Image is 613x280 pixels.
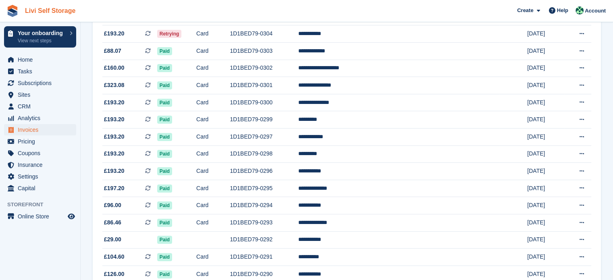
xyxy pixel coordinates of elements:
[196,129,230,146] td: Card
[230,43,298,60] td: 1D1BED79-0303
[527,145,564,163] td: [DATE]
[157,133,172,141] span: Paid
[230,180,298,197] td: 1D1BED79-0295
[576,6,584,15] img: Accounts
[66,212,76,221] a: Preview store
[230,111,298,129] td: 1D1BED79-0299
[230,77,298,94] td: 1D1BED79-0301
[196,25,230,43] td: Card
[527,180,564,197] td: [DATE]
[196,180,230,197] td: Card
[527,163,564,180] td: [DATE]
[527,25,564,43] td: [DATE]
[4,124,76,135] a: menu
[4,66,76,77] a: menu
[196,111,230,129] td: Card
[527,94,564,111] td: [DATE]
[157,185,172,193] span: Paid
[104,64,125,72] span: £160.00
[104,235,121,244] span: £29.00
[230,249,298,266] td: 1D1BED79-0291
[157,167,172,175] span: Paid
[196,145,230,163] td: Card
[230,214,298,232] td: 1D1BED79-0293
[4,26,76,48] a: Your onboarding View next steps
[22,4,79,17] a: Livi Self Storage
[104,149,125,158] span: £193.20
[517,6,533,15] span: Create
[230,94,298,111] td: 1D1BED79-0300
[4,101,76,112] a: menu
[527,249,564,266] td: [DATE]
[18,136,66,147] span: Pricing
[157,253,172,261] span: Paid
[18,101,66,112] span: CRM
[18,147,66,159] span: Coupons
[557,6,568,15] span: Help
[157,47,172,55] span: Paid
[4,112,76,124] a: menu
[104,167,125,175] span: £193.20
[196,77,230,94] td: Card
[230,129,298,146] td: 1D1BED79-0297
[196,163,230,180] td: Card
[104,47,121,55] span: £88.07
[104,270,125,278] span: £126.00
[585,7,606,15] span: Account
[157,64,172,72] span: Paid
[230,163,298,180] td: 1D1BED79-0296
[527,60,564,77] td: [DATE]
[18,54,66,65] span: Home
[104,218,121,227] span: £86.46
[527,231,564,249] td: [DATE]
[196,60,230,77] td: Card
[527,77,564,94] td: [DATE]
[196,94,230,111] td: Card
[157,81,172,89] span: Paid
[104,184,125,193] span: £197.20
[157,236,172,244] span: Paid
[157,116,172,124] span: Paid
[4,89,76,100] a: menu
[230,60,298,77] td: 1D1BED79-0302
[6,5,19,17] img: stora-icon-8386f47178a22dfd0bd8f6a31ec36ba5ce8667c1dd55bd0f319d3a0aa187defe.svg
[157,201,172,209] span: Paid
[157,150,172,158] span: Paid
[18,112,66,124] span: Analytics
[18,211,66,222] span: Online Store
[230,197,298,214] td: 1D1BED79-0294
[104,253,125,261] span: £104.60
[18,183,66,194] span: Capital
[196,197,230,214] td: Card
[527,111,564,129] td: [DATE]
[196,43,230,60] td: Card
[18,66,66,77] span: Tasks
[104,133,125,141] span: £193.20
[527,43,564,60] td: [DATE]
[4,171,76,182] a: menu
[18,30,66,36] p: Your onboarding
[4,147,76,159] a: menu
[157,30,182,38] span: Retrying
[196,214,230,232] td: Card
[4,211,76,222] a: menu
[7,201,80,209] span: Storefront
[104,29,125,38] span: £193.20
[18,37,66,44] p: View next steps
[104,81,125,89] span: £323.08
[527,197,564,214] td: [DATE]
[4,159,76,170] a: menu
[4,183,76,194] a: menu
[18,89,66,100] span: Sites
[18,124,66,135] span: Invoices
[527,214,564,232] td: [DATE]
[157,219,172,227] span: Paid
[196,249,230,266] td: Card
[230,145,298,163] td: 1D1BED79-0298
[230,231,298,249] td: 1D1BED79-0292
[4,77,76,89] a: menu
[527,129,564,146] td: [DATE]
[18,159,66,170] span: Insurance
[157,99,172,107] span: Paid
[18,77,66,89] span: Subscriptions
